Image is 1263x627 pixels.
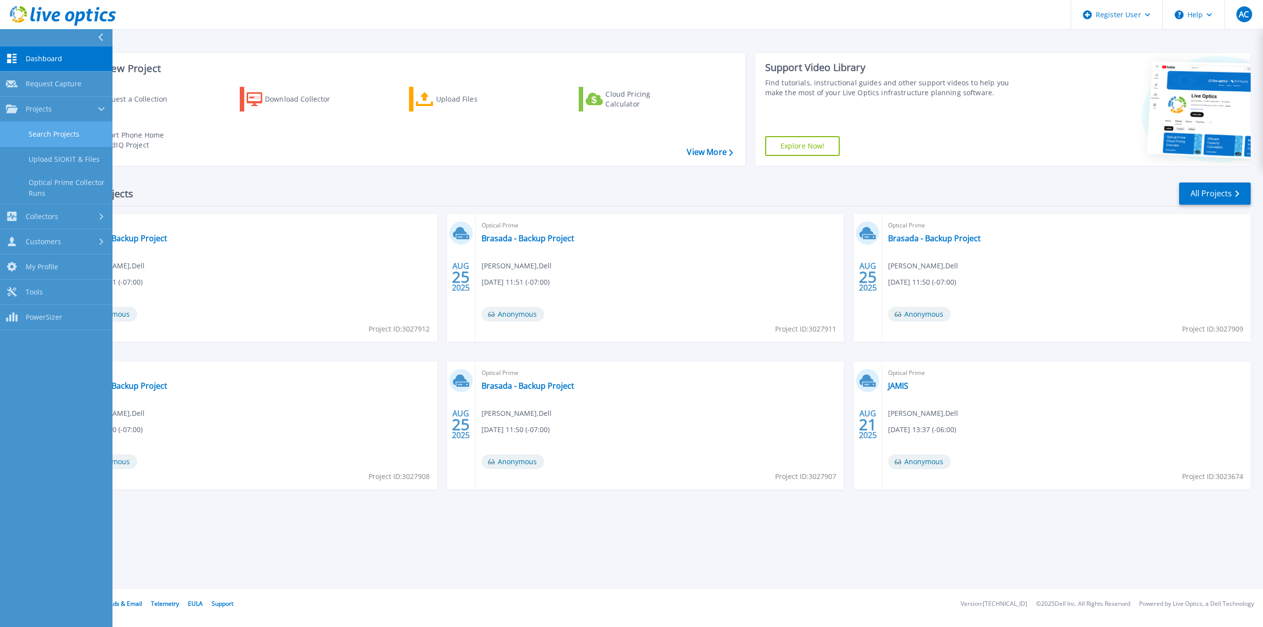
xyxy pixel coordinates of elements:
span: [DATE] 11:50 (-07:00) [482,424,550,435]
span: Optical Prime [888,220,1245,231]
li: Version: [TECHNICAL_ID] [961,601,1027,607]
a: Brasada - Backup Project [482,233,574,243]
div: AUG 2025 [451,259,470,295]
span: [PERSON_NAME] , Dell [888,260,958,271]
span: Project ID: 3027908 [369,471,430,482]
span: 21 [859,420,877,429]
span: 25 [452,420,470,429]
a: JAMIS [888,381,908,391]
span: Tools [26,288,43,296]
span: Project ID: 3027911 [775,324,836,334]
span: PowerSizer [26,313,62,322]
span: Optical Prime [74,368,431,378]
span: [PERSON_NAME] , Dell [888,408,958,419]
div: Download Collector [265,89,344,109]
span: My Profile [26,262,58,271]
span: [DATE] 11:51 (-07:00) [482,277,550,288]
span: Dashboard [26,54,62,63]
a: All Projects [1179,183,1251,205]
a: Telemetry [151,599,179,608]
span: Project ID: 3027907 [775,471,836,482]
div: Import Phone Home CloudIQ Project [97,130,174,150]
div: AUG 2025 [858,259,877,295]
a: Request a Collection [70,87,180,111]
div: Request a Collection [98,89,177,109]
span: 25 [452,273,470,281]
div: Upload Files [436,89,515,109]
span: AC [1239,10,1249,18]
span: Optical Prime [888,368,1245,378]
span: Project ID: 3027912 [369,324,430,334]
span: Anonymous [482,307,544,322]
span: Optical Prime [482,368,838,378]
span: Optical Prime [74,220,431,231]
a: Upload Files [409,87,519,111]
div: AUG 2025 [451,406,470,443]
span: [DATE] 13:37 (-06:00) [888,424,956,435]
span: Projects [26,105,52,113]
a: Brasada - Backup Project [482,381,574,391]
div: AUG 2025 [858,406,877,443]
div: Cloud Pricing Calculator [605,89,684,109]
h3: Start a New Project [70,63,733,74]
span: 25 [859,273,877,281]
a: View More [687,148,733,157]
span: Customers [26,237,61,246]
span: Collectors [26,212,58,221]
a: Cloud Pricing Calculator [579,87,689,111]
a: Brasada - Backup Project [74,233,167,243]
div: Support Video Library [765,61,1021,74]
a: Explore Now! [765,136,840,156]
span: Anonymous [482,454,544,469]
li: Powered by Live Optics, a Dell Technology [1139,601,1254,607]
span: Anonymous [888,307,951,322]
span: [PERSON_NAME] , Dell [482,260,552,271]
a: Download Collector [240,87,350,111]
a: Brasada - Backup Project [74,381,167,391]
span: Project ID: 3023674 [1182,471,1243,482]
li: © 2025 Dell Inc. All Rights Reserved [1036,601,1130,607]
a: Brasada - Backup Project [888,233,981,243]
span: Anonymous [888,454,951,469]
div: Find tutorials, instructional guides and other support videos to help you make the most of your L... [765,78,1021,98]
a: EULA [188,599,203,608]
a: Ads & Email [109,599,142,608]
span: Project ID: 3027909 [1182,324,1243,334]
span: [PERSON_NAME] , Dell [482,408,552,419]
span: Optical Prime [482,220,838,231]
a: Support [212,599,233,608]
span: Request Capture [26,79,81,88]
span: [DATE] 11:50 (-07:00) [888,277,956,288]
